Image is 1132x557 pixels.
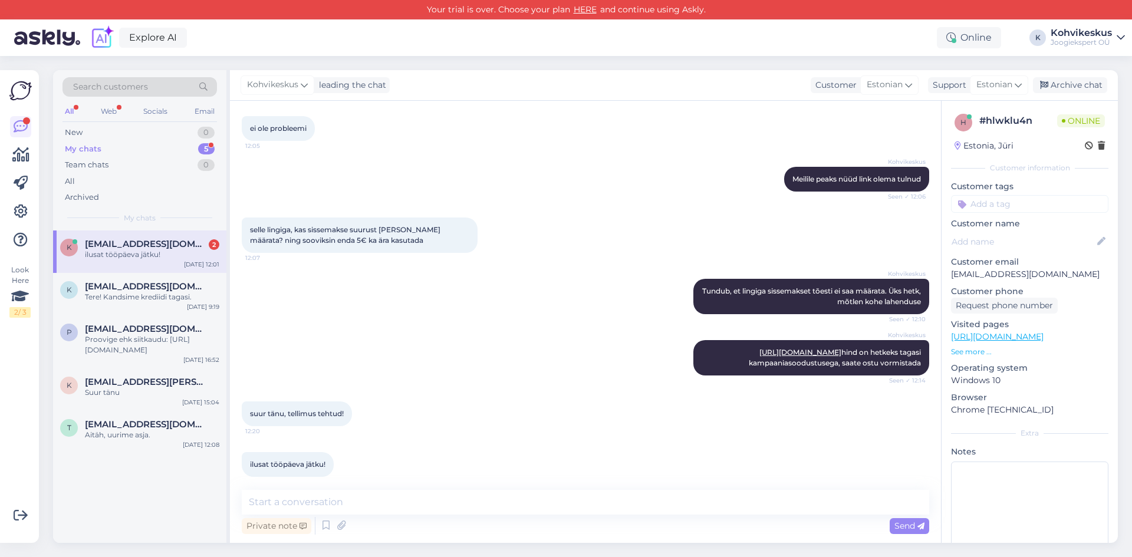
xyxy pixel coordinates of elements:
[85,334,219,355] div: Proovige ehk siitkaudu: [URL][DOMAIN_NAME]
[141,104,170,119] div: Socials
[1057,114,1105,127] span: Online
[867,78,903,91] span: Estonian
[1051,28,1112,38] div: Kohvikeskus
[928,79,966,91] div: Support
[881,331,926,340] span: Kohvikeskus
[67,328,72,337] span: p
[124,213,156,223] span: My chats
[85,292,219,302] div: Tere! Kandsime krediidi tagasi.
[979,114,1057,128] div: # hlwklu4n
[951,285,1108,298] p: Customer phone
[955,140,1013,152] div: Estonia, Jüri
[65,159,108,171] div: Team chats
[937,27,1001,48] div: Online
[182,398,219,407] div: [DATE] 15:04
[245,477,289,486] span: 12:20
[245,253,289,262] span: 12:07
[85,249,219,260] div: ilusat tööpäeva jätku!
[976,78,1012,91] span: Estonian
[65,127,83,139] div: New
[951,298,1058,314] div: Request phone number
[67,243,72,252] span: k
[951,391,1108,404] p: Browser
[62,104,76,119] div: All
[951,347,1108,357] p: See more ...
[570,4,600,15] a: HERE
[881,157,926,166] span: Kohvikeskus
[183,440,219,449] div: [DATE] 12:08
[951,180,1108,193] p: Customer tags
[951,163,1108,173] div: Customer information
[184,260,219,269] div: [DATE] 12:01
[792,174,921,183] span: Meilile peaks nüüd link olema tulnud
[67,423,71,432] span: t
[951,404,1108,416] p: Chrome [TECHNICAL_ID]
[314,79,386,91] div: leading the chat
[759,348,841,357] a: [URL][DOMAIN_NAME]
[951,374,1108,387] p: Windows 10
[749,348,923,367] span: hind on hetkeks tagasi kampaaniasoodustusega, saate ostu vormistada
[192,104,217,119] div: Email
[1051,28,1125,47] a: KohvikeskusJoogiekspert OÜ
[1051,38,1112,47] div: Joogiekspert OÜ
[960,118,966,127] span: h
[183,355,219,364] div: [DATE] 16:52
[951,362,1108,374] p: Operating system
[9,307,31,318] div: 2 / 3
[198,127,215,139] div: 0
[9,265,31,318] div: Look Here
[187,302,219,311] div: [DATE] 9:19
[247,78,298,91] span: Kohvikeskus
[65,176,75,187] div: All
[1033,77,1107,93] div: Archive chat
[894,520,924,531] span: Send
[881,269,926,278] span: Kohvikeskus
[73,81,148,93] span: Search customers
[65,192,99,203] div: Archived
[198,159,215,171] div: 0
[9,80,32,102] img: Askly Logo
[951,217,1108,230] p: Customer name
[951,256,1108,268] p: Customer email
[85,324,208,334] span: partsmaiki@gmail.com
[881,376,926,385] span: Seen ✓ 12:14
[702,286,923,306] span: Tundub, et lingiga sissemakset tõesti ei saa määrata. Üks hetk, mõtlen kohe lahenduse
[951,446,1108,458] p: Notes
[85,430,219,440] div: Aitäh, uurime asja.
[250,225,442,245] span: selle lingiga, kas sissemakse suurust [PERSON_NAME] määrata? ning sooviksin enda 5€ ka ära kasutada
[198,143,215,155] div: 5
[250,124,307,133] span: ei ole probleemi
[245,141,289,150] span: 12:05
[98,104,119,119] div: Web
[85,239,208,249] span: kontrooskar@gmail.com
[881,192,926,201] span: Seen ✓ 12:06
[951,268,1108,281] p: [EMAIL_ADDRESS][DOMAIN_NAME]
[242,518,311,534] div: Private note
[951,428,1108,439] div: Extra
[250,460,325,469] span: ilusat tööpäeva jätku!
[951,195,1108,213] input: Add a tag
[209,239,219,250] div: 2
[67,381,72,390] span: k
[119,28,187,48] a: Explore AI
[85,419,208,430] span: tammemaret@gmail.com
[85,387,219,398] div: Suur tänu
[245,427,289,436] span: 12:20
[952,235,1095,248] input: Add name
[85,281,208,292] span: kontrooskar@gmail.com
[881,315,926,324] span: Seen ✓ 12:10
[67,285,72,294] span: k
[811,79,857,91] div: Customer
[1029,29,1046,46] div: K
[250,409,344,418] span: suur tänu, tellimus tehtud!
[85,377,208,387] span: kalev.lillo@gmail.com
[90,25,114,50] img: explore-ai
[951,331,1044,342] a: [URL][DOMAIN_NAME]
[65,143,101,155] div: My chats
[951,318,1108,331] p: Visited pages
